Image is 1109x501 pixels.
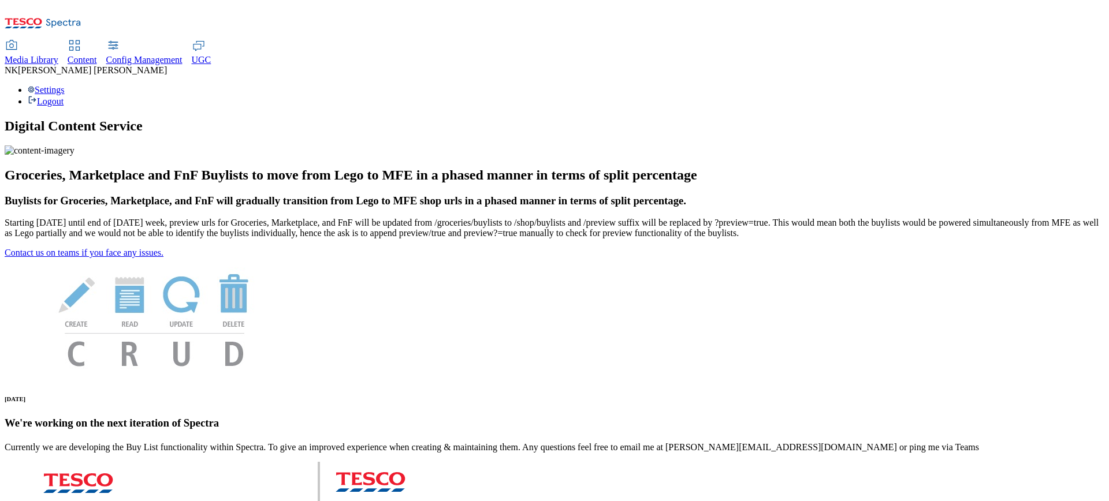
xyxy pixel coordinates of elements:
h6: [DATE] [5,395,1104,402]
a: Settings [28,85,65,95]
img: News Image [5,258,305,379]
a: Media Library [5,41,58,65]
a: UGC [192,41,211,65]
h3: We're working on the next iteration of Spectra [5,417,1104,429]
span: NK [5,65,18,75]
a: Contact us on teams if you face any issues. [5,248,163,257]
span: UGC [192,55,211,65]
p: Starting [DATE] until end of [DATE] week, preview urls for Groceries, Marketplace, and FnF will b... [5,218,1104,238]
a: Content [68,41,97,65]
a: Config Management [106,41,183,65]
h1: Digital Content Service [5,118,1104,134]
h3: Buylists for Groceries, Marketplace, and FnF will gradually transition from Lego to MFE shop urls... [5,195,1104,207]
span: [PERSON_NAME] [PERSON_NAME] [18,65,167,75]
a: Logout [28,96,64,106]
h2: Groceries, Marketplace and FnF Buylists to move from Lego to MFE in a phased manner in terms of s... [5,167,1104,183]
span: Config Management [106,55,183,65]
span: Media Library [5,55,58,65]
p: Currently we are developing the Buy List functionality within Spectra. To give an improved experi... [5,442,1104,453]
img: content-imagery [5,145,75,156]
span: Content [68,55,97,65]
